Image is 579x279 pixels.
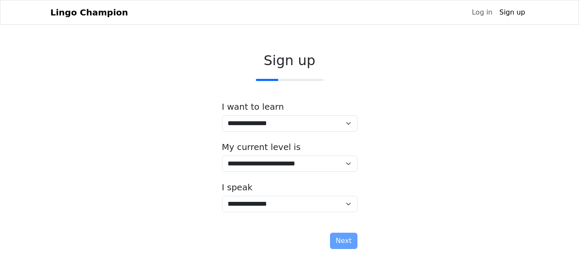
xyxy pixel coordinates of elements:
label: I speak [222,182,253,192]
h2: Sign up [222,52,357,69]
a: Log in [468,4,496,21]
a: Sign up [496,4,528,21]
label: I want to learn [222,102,284,112]
label: My current level is [222,142,301,152]
a: Lingo Champion [51,4,128,21]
